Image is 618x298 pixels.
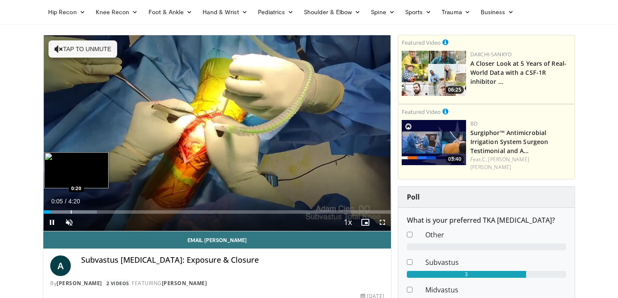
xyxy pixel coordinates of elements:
[44,152,109,188] img: image.jpeg
[50,255,71,276] a: A
[470,59,566,86] a: A Closer Look at 5 Years of Real-World Data with a CSF-1R inhibitor …
[68,198,80,205] span: 4:20
[339,214,357,231] button: Playback Rate
[91,3,143,21] a: Knee Recon
[470,156,571,171] div: Feat.
[407,192,420,202] strong: Poll
[470,129,548,155] a: Surgiphor™ Antimicrobial Irrigation System Surgeon Testimonial and A…
[61,214,78,231] button: Unmute
[43,214,61,231] button: Pause
[402,51,466,96] a: 06:25
[419,257,573,267] dd: Subvastus
[57,280,102,287] a: [PERSON_NAME]
[402,51,466,96] img: 93c22cae-14d1-47f0-9e4a-a244e824b022.png.150x105_q85_crop-smart_upscale.jpg
[103,280,132,287] a: 2 Videos
[197,3,253,21] a: Hand & Wrist
[445,86,464,94] span: 06:25
[436,3,476,21] a: Trauma
[419,285,573,295] dd: Midvastus
[402,120,466,165] img: 70422da6-974a-44ac-bf9d-78c82a89d891.150x105_q85_crop-smart_upscale.jpg
[162,280,207,287] a: [PERSON_NAME]
[470,156,529,171] a: C. [PERSON_NAME] [PERSON_NAME]
[50,280,384,287] div: By FEATURING
[476,3,519,21] a: Business
[357,214,374,231] button: Enable picture-in-picture mode
[65,198,67,205] span: /
[253,3,299,21] a: Pediatrics
[81,255,384,265] h4: Subvastus [MEDICAL_DATA]: Exposure & Closure
[48,40,117,58] button: Tap to unmute
[43,35,391,231] video-js: Video Player
[374,214,391,231] button: Fullscreen
[402,39,441,46] small: Featured Video
[43,231,391,249] a: Email [PERSON_NAME]
[419,230,573,240] dd: Other
[445,155,464,163] span: 03:40
[402,120,466,165] a: 03:40
[299,3,366,21] a: Shoulder & Elbow
[43,3,91,21] a: Hip Recon
[143,3,198,21] a: Foot & Ankle
[51,198,63,205] span: 0:05
[407,271,526,278] div: 3
[407,216,566,224] h6: What is your preferred TKA [MEDICAL_DATA]?
[470,120,478,127] a: BD
[470,51,512,58] a: Daiichi-Sankyo
[400,3,437,21] a: Sports
[43,210,391,214] div: Progress Bar
[366,3,400,21] a: Spine
[402,108,441,116] small: Featured Video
